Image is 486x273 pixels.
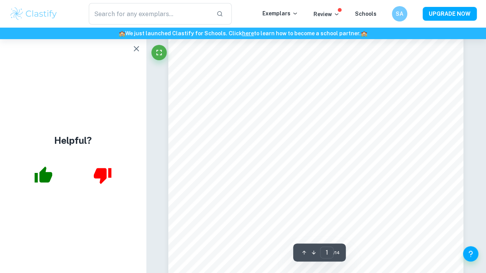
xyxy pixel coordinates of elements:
button: SA [392,6,407,21]
button: Help and Feedback [463,246,478,261]
input: Search for any exemplars... [89,3,210,25]
h6: SA [395,10,404,18]
span: / 14 [333,249,340,256]
button: UPGRADE NOW [423,7,477,21]
button: Fullscreen [151,45,167,60]
h6: We just launched Clastify for Schools. Click to learn how to become a school partner. [2,29,484,38]
h4: Helpful? [54,133,92,147]
span: 🏫 [361,30,367,36]
p: Review [313,10,340,18]
span: 🏫 [119,30,125,36]
img: Clastify logo [9,6,58,21]
a: Schools [355,11,377,17]
p: Exemplars [262,9,298,18]
a: here [242,30,254,36]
